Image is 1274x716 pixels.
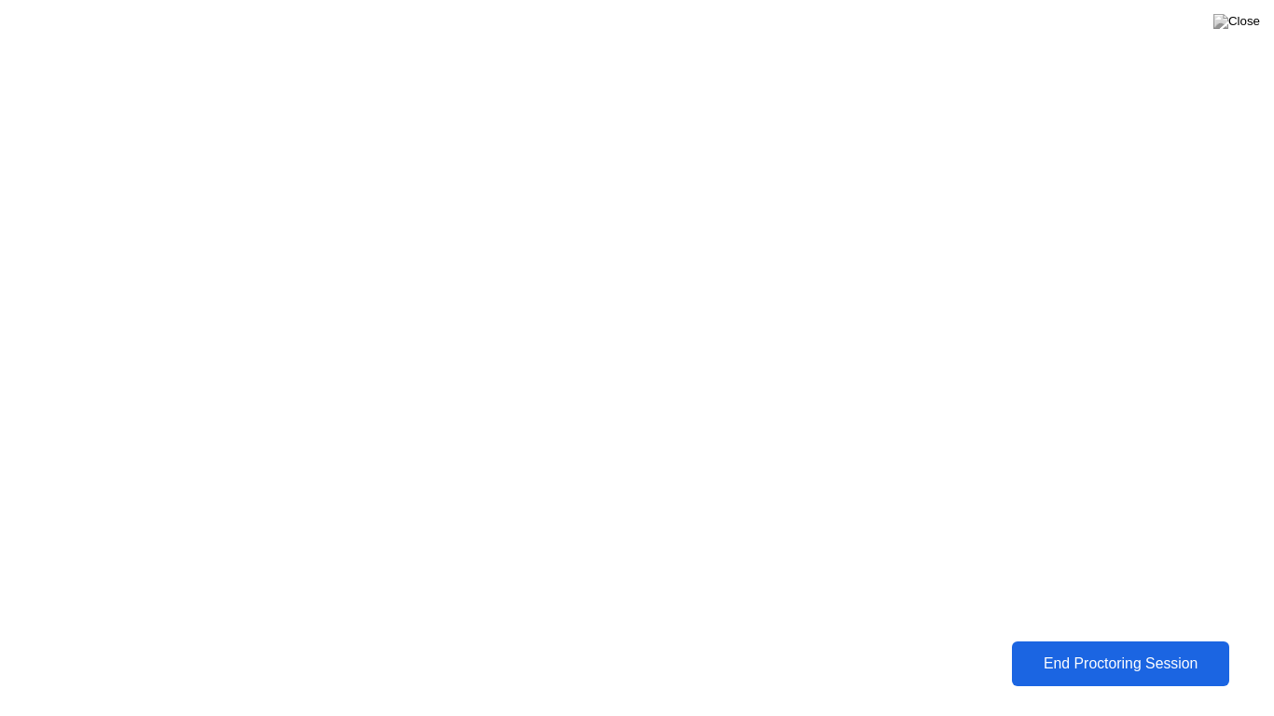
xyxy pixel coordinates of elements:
div: Close [596,7,630,41]
button: Collapse window [561,7,596,43]
div: End Proctoring Session [1018,655,1224,672]
button: go back [12,7,48,43]
img: Close [1213,14,1260,29]
button: End Proctoring Session [1012,641,1229,686]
